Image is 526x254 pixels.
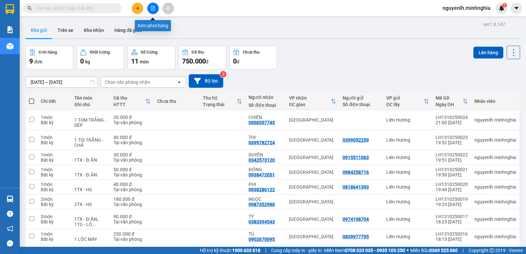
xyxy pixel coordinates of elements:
[74,172,107,177] div: 1TX - Đ.ĂN
[41,152,68,157] div: 1 món
[113,102,145,107] div: HTTT
[39,50,57,55] div: Đơn hàng
[74,187,107,192] div: 1TX - HS
[474,170,516,175] div: nguyenlh.minhnghia
[436,172,468,177] div: 19:50 [DATE]
[249,140,275,145] div: 0399782724
[113,231,150,237] div: 250.000 đ
[74,202,107,207] div: 2TX - HS
[503,3,506,8] span: 1
[113,157,150,163] div: Tại văn phòng
[41,237,68,242] div: Bất kỳ
[289,217,336,222] div: [GEOGRAPHIC_DATA]
[41,167,68,172] div: 1 món
[386,234,429,239] div: Liên Hương
[386,199,429,204] div: Liên Hương
[41,182,68,187] div: 1 món
[179,46,226,69] button: Đã thu750.000đ
[436,202,468,207] div: 19:23 [DATE]
[386,117,429,123] div: Liên Hương
[343,217,369,222] div: 0974198704
[92,222,96,227] span: ...
[289,170,336,175] div: [GEOGRAPHIC_DATA]
[249,214,282,219] div: TÝ
[436,140,468,145] div: 19:52 [DATE]
[41,246,68,251] div: 1 món
[343,246,379,251] div: BS THỊNH
[128,46,175,69] button: Số lượng11món
[386,170,429,175] div: Liên Hương
[131,57,138,65] span: 11
[436,187,468,192] div: 19:40 [DATE]
[490,248,494,253] span: copyright
[249,157,275,163] div: 0342573120
[249,187,275,192] div: 0938286122
[7,225,13,232] span: notification
[474,155,516,160] div: nguyenlh.minhnghia
[436,182,468,187] div: LH1310250020
[407,249,409,252] span: ⚪️
[41,99,68,104] div: Chi tiết
[26,77,98,87] input: Select a date range.
[289,117,336,123] div: [GEOGRAPHIC_DATA]
[74,157,107,163] div: 1TX - Đ.ĂN
[182,57,206,65] span: 750.000
[386,217,429,222] div: Liên Hương
[113,196,150,202] div: 180.000 đ
[7,240,13,246] span: message
[113,246,150,251] div: 40.000 đ
[345,248,405,253] strong: 0708 023 035 - 0935 103 250
[90,50,110,55] div: Khối lượng
[249,237,275,242] div: 0902670095
[286,93,339,110] th: Toggle SortBy
[7,43,13,50] img: warehouse-icon
[36,5,114,12] input: Tìm tên, số ĐT hoặc mã đơn
[386,102,424,107] div: ĐC lấy
[249,152,282,157] div: DUYÊN
[113,237,150,242] div: Tại văn phòng
[474,184,516,190] div: nguyenlh.minhnghia
[436,214,468,219] div: LH1310250017
[289,184,336,190] div: [GEOGRAPHIC_DATA]
[289,155,336,160] div: [GEOGRAPHIC_DATA]
[249,120,275,125] div: 0908557745
[74,95,107,101] div: Tên món
[436,152,468,157] div: LH1310250022
[52,22,79,38] button: Trên xe
[289,137,336,143] div: [GEOGRAPHIC_DATA]
[41,115,68,120] div: 1 món
[289,234,336,239] div: [GEOGRAPHIC_DATA]
[343,170,369,175] div: 0984258716
[203,95,237,101] div: Thu hộ
[232,248,260,253] strong: 1900 633 818
[249,135,282,140] div: THI
[74,217,107,227] div: 1TX - Đ.ĂN, 1TG - LÒ NƯỚNG
[41,214,68,219] div: 2 món
[511,3,522,14] button: caret-down
[113,167,150,172] div: 50.000 đ
[249,182,282,187] div: PHI
[110,93,154,110] th: Toggle SortBy
[6,4,14,14] img: logo-vxr
[436,167,468,172] div: LH1310250021
[249,95,282,100] div: Người nhận
[436,95,463,101] div: Mã GD
[463,247,464,254] span: |
[386,155,429,160] div: Liên Hương
[113,219,150,224] div: Tại văn phòng
[105,79,150,85] div: Chọn văn phòng nhận
[436,157,468,163] div: 19:51 [DATE]
[220,71,227,78] sup: 2
[162,3,174,14] button: aim
[436,231,468,237] div: LH1310250016
[41,172,68,177] div: Bất kỳ
[113,120,150,125] div: Tại văn phòng
[410,247,458,254] span: Miền Bắc
[473,47,503,58] button: Lên hàng
[74,102,107,107] div: Ghi chú
[249,115,282,120] div: CHIẾN
[499,5,505,11] img: icon-new-feature
[166,6,170,11] span: aim
[113,135,150,140] div: 40.000 đ
[74,237,107,242] div: 1 LỐC MÁY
